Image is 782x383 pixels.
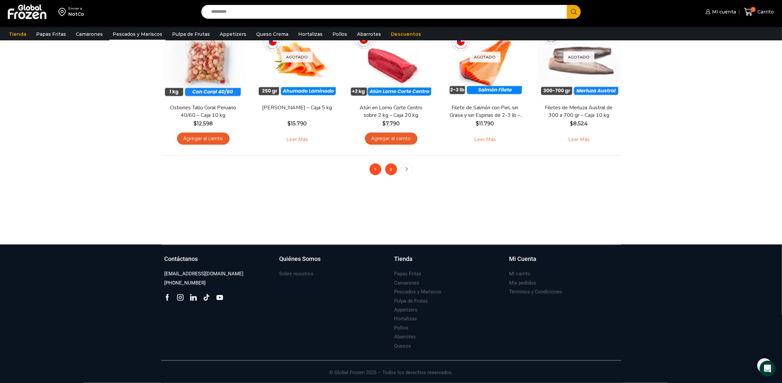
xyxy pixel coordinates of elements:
[282,52,313,62] p: Agotado
[287,120,307,127] bdi: 15.790
[541,104,616,119] a: Filetes de Merluza Austral de 300 a 700 gr – Caja 10 kg
[394,298,428,305] h3: Pulpa de Frutas
[73,28,106,40] a: Camarones
[394,287,442,296] a: Pescados y Mariscos
[365,133,417,145] a: Agregar al carrito: “Atún en Lomo Corte Centro sobre 2 kg - Caja 20 kg”
[394,343,411,350] h3: Quesos
[68,6,84,11] div: Enviar a
[394,315,417,322] h3: Hortalizas
[6,28,30,40] a: Tienda
[509,270,531,277] h3: Mi carrito
[756,9,774,15] span: Carrito
[165,104,241,119] a: Ostiones Tallo Coral Peruano 40/60 – Caja 10 kg
[394,280,420,287] h3: Camarones
[369,163,381,175] span: 1
[710,9,736,15] span: Mi cuenta
[279,255,321,263] h3: Quiénes Somos
[165,270,244,277] h3: [EMAIL_ADDRESS][DOMAIN_NAME]
[259,104,335,112] a: [PERSON_NAME] – Caja 5 kg
[509,279,536,287] a: Mis pedidos
[394,325,409,331] h3: Pollos
[464,133,506,146] a: Leé más sobre “Filete de Salmón con Piel, sin Grasa y sin Espinas de 2-3 lb - Premium - Caja 10 kg”
[394,342,411,351] a: Quesos
[165,255,198,263] h3: Contáctanos
[743,4,775,20] a: 1 Carrito
[394,307,418,313] h3: Appetizers
[394,324,409,332] a: Pollos
[750,7,756,12] span: 1
[193,120,213,127] bdi: 12.598
[509,255,537,263] h3: Mi Cuenta
[394,332,416,341] a: Abarrotes
[394,270,422,277] h3: Papas Fritas
[558,133,600,146] a: Leé más sobre “Filetes de Merluza Austral de 300 a 700 gr - Caja 10 kg”
[193,120,197,127] span: $
[295,28,326,40] a: Hortalizas
[165,279,206,287] a: [PHONE_NUMBER]
[385,163,397,175] a: 2
[394,306,418,314] a: Appetizers
[382,120,386,127] span: $
[353,104,429,119] a: Atún en Lomo Corte Centro sobre 2 kg – Caja 20 kg
[287,120,291,127] span: $
[216,28,250,40] a: Appetizers
[476,120,479,127] span: $
[394,269,422,278] a: Papas Fritas
[760,361,775,376] div: Open Intercom Messenger
[447,104,523,119] a: Filete de Salmón con Piel, sin Grasa y sin Espinas de 2-3 lb – Premium – Caja 10 kg
[33,28,69,40] a: Papas Fritas
[394,255,413,263] h3: Tienda
[354,28,384,40] a: Abarrotes
[169,28,213,40] a: Pulpa de Frutas
[394,333,416,340] h3: Abarrotes
[704,5,736,18] a: Mi cuenta
[165,280,206,287] h3: [PHONE_NUMBER]
[394,314,417,323] a: Hortalizas
[161,361,621,376] p: © Global Frozen 2025 – Todos los derechos reservados.
[476,120,494,127] bdi: 11.790
[165,255,273,270] a: Contáctanos
[279,269,314,278] a: Sobre nosotros
[165,269,244,278] a: [EMAIL_ADDRESS][DOMAIN_NAME]
[470,52,501,62] p: Agotado
[253,28,292,40] a: Queso Crema
[509,287,563,296] a: Términos y Condiciones
[58,6,68,17] img: address-field-icon.svg
[394,288,442,295] h3: Pescados y Mariscos
[394,279,420,287] a: Camarones
[570,120,588,127] bdi: 8.524
[564,52,594,62] p: Agotado
[394,255,503,270] a: Tienda
[388,28,424,40] a: Descuentos
[329,28,350,40] a: Pollos
[570,120,573,127] span: $
[382,120,400,127] bdi: 7.790
[109,28,166,40] a: Pescados y Mariscos
[177,133,230,145] a: Agregar al carrito: “Ostiones Tallo Coral Peruano 40/60 - Caja 10 kg”
[279,270,314,277] h3: Sobre nosotros
[509,269,531,278] a: Mi carrito
[509,280,536,287] h3: Mis pedidos
[279,255,388,270] a: Quiénes Somos
[394,297,428,306] a: Pulpa de Frutas
[567,5,581,19] button: Search button
[68,11,84,17] div: NotCo
[276,133,318,146] a: Leé más sobre “Salmón Ahumado Laminado - Caja 5 kg”
[509,255,618,270] a: Mi Cuenta
[509,288,563,295] h3: Términos y Condiciones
